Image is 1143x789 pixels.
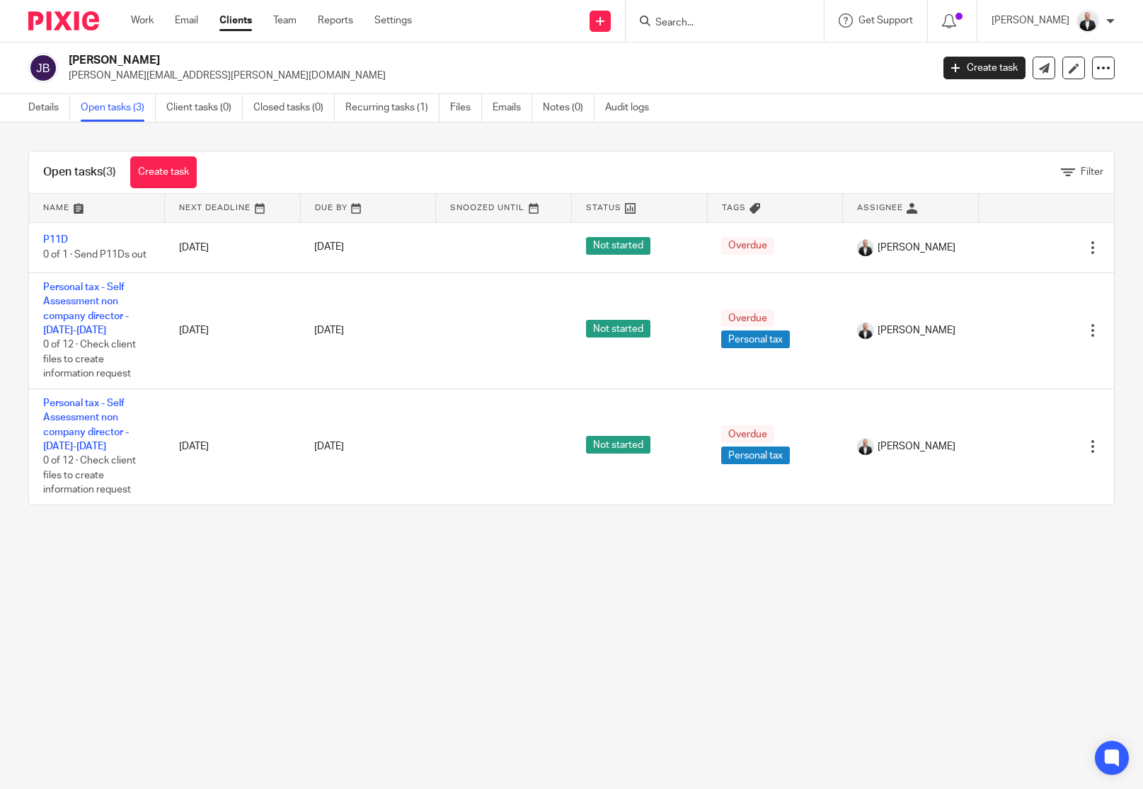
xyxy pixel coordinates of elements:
[43,456,136,495] span: 0 of 12 · Check client files to create information request
[654,17,781,30] input: Search
[450,204,524,212] span: Snoozed Until
[43,165,116,180] h1: Open tasks
[28,53,58,83] img: svg%3E
[586,204,621,212] span: Status
[721,425,774,443] span: Overdue
[992,13,1069,28] p: [PERSON_NAME]
[314,442,344,451] span: [DATE]
[273,13,297,28] a: Team
[1081,167,1103,177] span: Filter
[878,439,955,454] span: [PERSON_NAME]
[878,241,955,255] span: [PERSON_NAME]
[103,166,116,178] span: (3)
[253,94,335,122] a: Closed tasks (0)
[586,436,650,454] span: Not started
[721,447,790,464] span: Personal tax
[1076,10,1099,33] img: _SKY9589-Edit-2.jpeg
[722,204,746,212] span: Tags
[314,243,344,253] span: [DATE]
[131,13,154,28] a: Work
[721,309,774,327] span: Overdue
[721,330,790,348] span: Personal tax
[43,282,129,335] a: Personal tax - Self Assessment non company director - [DATE]-[DATE]
[450,94,482,122] a: Files
[858,16,913,25] span: Get Support
[69,53,752,68] h2: [PERSON_NAME]
[28,11,99,30] img: Pixie
[543,94,595,122] a: Notes (0)
[857,322,874,339] img: _SKY9589-Edit-2.jpeg
[43,398,129,451] a: Personal tax - Self Assessment non company director - [DATE]-[DATE]
[43,235,68,245] a: P11D
[28,94,70,122] a: Details
[219,13,252,28] a: Clients
[165,272,301,388] td: [DATE]
[43,250,147,260] span: 0 of 1 · Send P11Ds out
[493,94,532,122] a: Emails
[586,237,650,255] span: Not started
[69,69,922,83] p: [PERSON_NAME][EMAIL_ADDRESS][PERSON_NAME][DOMAIN_NAME]
[878,323,955,338] span: [PERSON_NAME]
[318,13,353,28] a: Reports
[175,13,198,28] a: Email
[314,326,344,335] span: [DATE]
[43,340,136,379] span: 0 of 12 · Check client files to create information request
[586,320,650,338] span: Not started
[721,237,774,255] span: Overdue
[857,239,874,256] img: _SKY9589-Edit-2.jpeg
[605,94,660,122] a: Audit logs
[345,94,440,122] a: Recurring tasks (1)
[165,388,301,504] td: [DATE]
[130,156,197,188] a: Create task
[165,222,301,272] td: [DATE]
[374,13,412,28] a: Settings
[81,94,156,122] a: Open tasks (3)
[943,57,1026,79] a: Create task
[166,94,243,122] a: Client tasks (0)
[857,438,874,455] img: _SKY9589-Edit-2.jpeg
